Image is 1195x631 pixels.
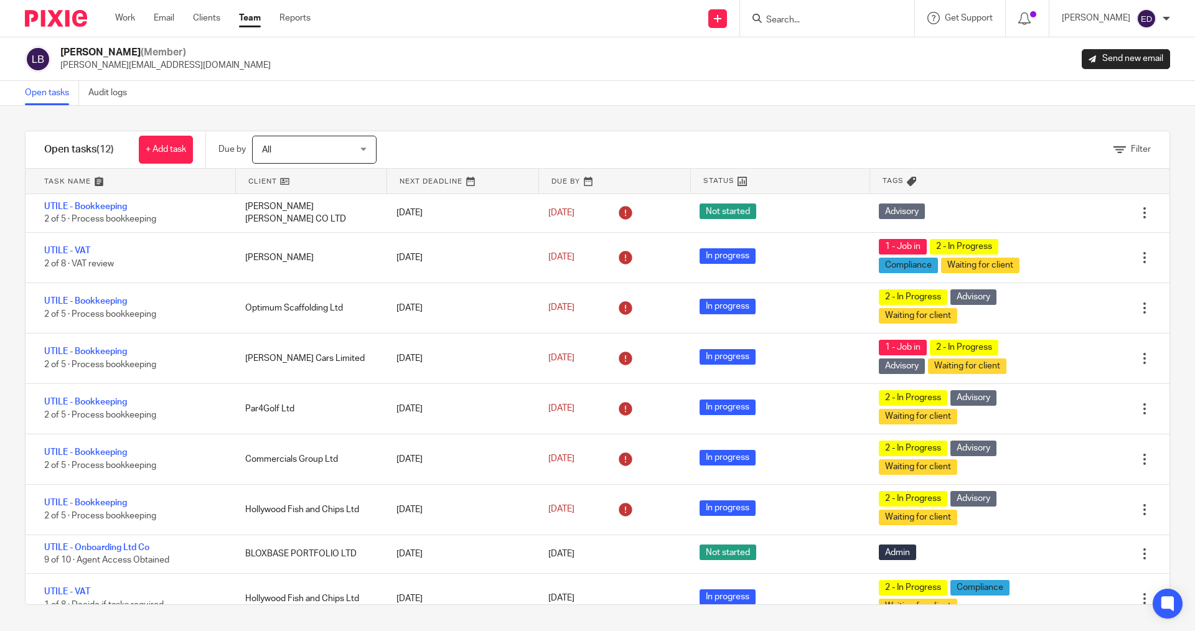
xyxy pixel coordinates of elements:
input: Search [765,15,877,26]
img: svg%3E [25,46,51,72]
span: 2 - In Progress [930,239,998,255]
span: Waiting for client [928,358,1006,374]
div: [DATE] [384,346,535,371]
span: [DATE] [548,404,574,413]
div: [DATE] [384,497,535,522]
span: Not started [700,545,756,560]
span: Waiting for client [879,409,957,424]
span: In progress [700,500,756,516]
span: 9 of 10 · Agent Access Obtained [44,556,169,564]
img: svg%3E [1136,9,1156,29]
span: 2 of 5 · Process bookkeeping [44,411,156,419]
span: Waiting for client [879,459,957,475]
span: In progress [700,349,756,365]
a: UTILE - VAT [44,246,90,255]
span: Compliance [879,258,938,273]
div: [PERSON_NAME] [PERSON_NAME] CO LTD [233,194,384,232]
p: [PERSON_NAME][EMAIL_ADDRESS][DOMAIN_NAME] [60,59,271,72]
div: BLOXBASE PORTFOLIO LTD [233,541,384,566]
span: Compliance [950,580,1010,596]
a: UTILE - Bookkeeping [44,202,127,211]
a: UTILE - Onboarding Ltd Co [44,543,149,552]
span: 2 - In Progress [879,491,947,507]
span: In progress [700,589,756,605]
div: [PERSON_NAME] [233,245,384,270]
a: Email [154,12,174,24]
span: In progress [700,400,756,415]
a: Open tasks [25,81,79,105]
span: Waiting for client [879,308,957,324]
div: [PERSON_NAME] Cars Limited [233,346,384,371]
div: [DATE] [384,200,535,225]
div: Optimum Scaffolding Ltd [233,296,384,320]
span: 2 of 5 · Process bookkeeping [44,215,156,224]
span: [DATE] [548,208,574,217]
span: 1 of 8 · Decide if tasks required [44,601,164,609]
div: [DATE] [384,447,535,472]
div: Par4Golf Ltd [233,396,384,421]
div: [DATE] [384,586,535,611]
a: UTILE - Bookkeeping [44,498,127,507]
span: 2 of 5 · Process bookkeeping [44,461,156,470]
a: Audit logs [88,81,136,105]
span: In progress [700,299,756,314]
span: Waiting for client [879,510,957,525]
a: UTILE - Bookkeeping [44,347,127,356]
img: Pixie [25,10,87,27]
span: Tags [883,175,904,186]
span: Advisory [950,390,996,406]
span: [DATE] [548,253,574,262]
span: 1 - Job in [879,239,927,255]
span: Advisory [950,289,996,305]
span: 2 - In Progress [879,390,947,406]
span: [DATE] [548,505,574,514]
span: Not started [700,203,756,219]
span: 2 of 5 · Process bookkeeping [44,512,156,520]
span: 2 of 5 · Process bookkeeping [44,310,156,319]
a: Team [239,12,261,24]
span: 2 - In Progress [879,580,947,596]
span: [DATE] [548,455,574,464]
span: Filter [1131,145,1151,154]
span: Status [703,175,734,186]
span: Advisory [950,441,996,456]
span: 2 - In Progress [879,441,947,456]
a: UTILE - Bookkeeping [44,398,127,406]
div: [DATE] [384,245,535,270]
a: + Add task [139,136,193,164]
div: Commercials Group Ltd [233,447,384,472]
span: All [262,146,271,154]
div: Hollywood Fish and Chips Ltd [233,497,384,522]
a: Send new email [1082,49,1170,69]
div: [DATE] [384,296,535,320]
p: Due by [218,143,246,156]
a: UTILE - Bookkeeping [44,297,127,306]
a: Work [115,12,135,24]
div: [DATE] [384,541,535,566]
p: [PERSON_NAME] [1062,12,1130,24]
div: Hollywood Fish and Chips Ltd [233,586,384,611]
span: 2 - In Progress [879,289,947,305]
div: [DATE] [384,396,535,421]
span: 2 of 8 · VAT review [44,259,114,268]
span: Waiting for client [879,599,957,614]
span: 2 of 5 · Process bookkeeping [44,360,156,369]
span: [DATE] [548,549,574,558]
span: 2 - In Progress [930,340,998,355]
span: Get Support [945,14,993,22]
span: [DATE] [548,354,574,363]
span: [DATE] [548,304,574,312]
span: Waiting for client [941,258,1019,273]
span: (Member) [141,47,186,57]
a: Clients [193,12,220,24]
span: Advisory [879,203,925,219]
span: Advisory [879,358,925,374]
span: Advisory [950,491,996,507]
a: UTILE - Bookkeeping [44,448,127,457]
span: 1 - Job in [879,340,927,355]
span: In progress [700,450,756,465]
span: (12) [96,144,114,154]
span: Admin [879,545,916,560]
h1: Open tasks [44,143,114,156]
a: UTILE - VAT [44,587,90,596]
